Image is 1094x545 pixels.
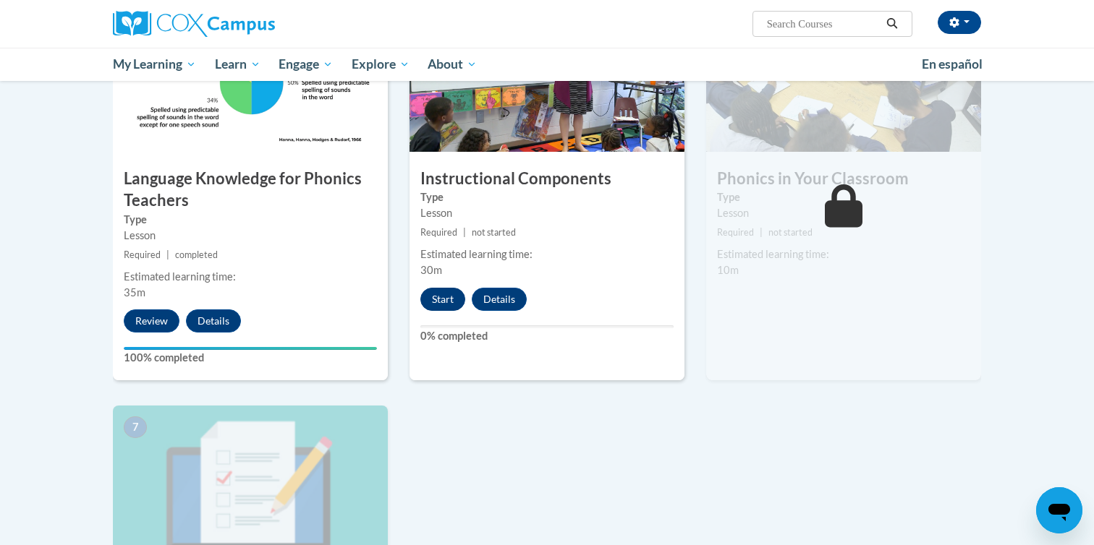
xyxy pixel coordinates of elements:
span: My Learning [113,56,196,73]
a: About [419,48,487,81]
span: Learn [215,56,260,73]
div: Lesson [124,228,377,244]
span: En español [922,56,983,72]
label: Type [420,189,674,205]
div: Estimated learning time: [420,246,674,262]
button: Review [124,309,179,332]
div: Estimated learning time: [717,246,970,262]
button: Details [472,288,527,311]
button: Search [881,15,903,33]
h3: Instructional Components [410,168,684,190]
a: My Learning [103,48,205,81]
span: not started [768,227,813,238]
span: 35m [124,286,145,299]
span: About [428,56,477,73]
div: Your progress [124,347,377,350]
span: | [760,227,763,238]
span: 7 [124,416,147,438]
button: Start [420,288,465,311]
div: Lesson [420,205,674,221]
label: 100% completed [124,350,377,366]
label: 0% completed [420,328,674,344]
span: Required [717,227,754,238]
div: Lesson [717,205,970,221]
div: Estimated learning time: [124,269,377,285]
label: Type [717,189,970,205]
span: Required [124,249,161,260]
div: Main menu [91,48,1003,81]
span: Engage [279,56,333,73]
span: | [166,249,169,260]
h3: Language Knowledge for Phonics Teachers [113,168,388,213]
span: | [463,227,466,238]
button: Details [186,309,241,332]
a: Explore [342,48,419,81]
span: not started [472,227,516,238]
img: Cox Campus [113,11,275,37]
iframe: Button to launch messaging window [1036,487,1082,533]
span: Explore [352,56,410,73]
span: Required [420,227,457,238]
h3: Phonics in Your Classroom [706,168,981,190]
span: completed [175,249,218,260]
input: Search Courses [766,15,881,33]
label: Type [124,212,377,228]
a: Cox Campus [113,11,388,37]
span: 10m [717,264,739,276]
a: En español [912,49,992,80]
a: Learn [205,48,270,81]
span: 30m [420,264,442,276]
a: Engage [269,48,342,81]
button: Account Settings [938,11,981,34]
